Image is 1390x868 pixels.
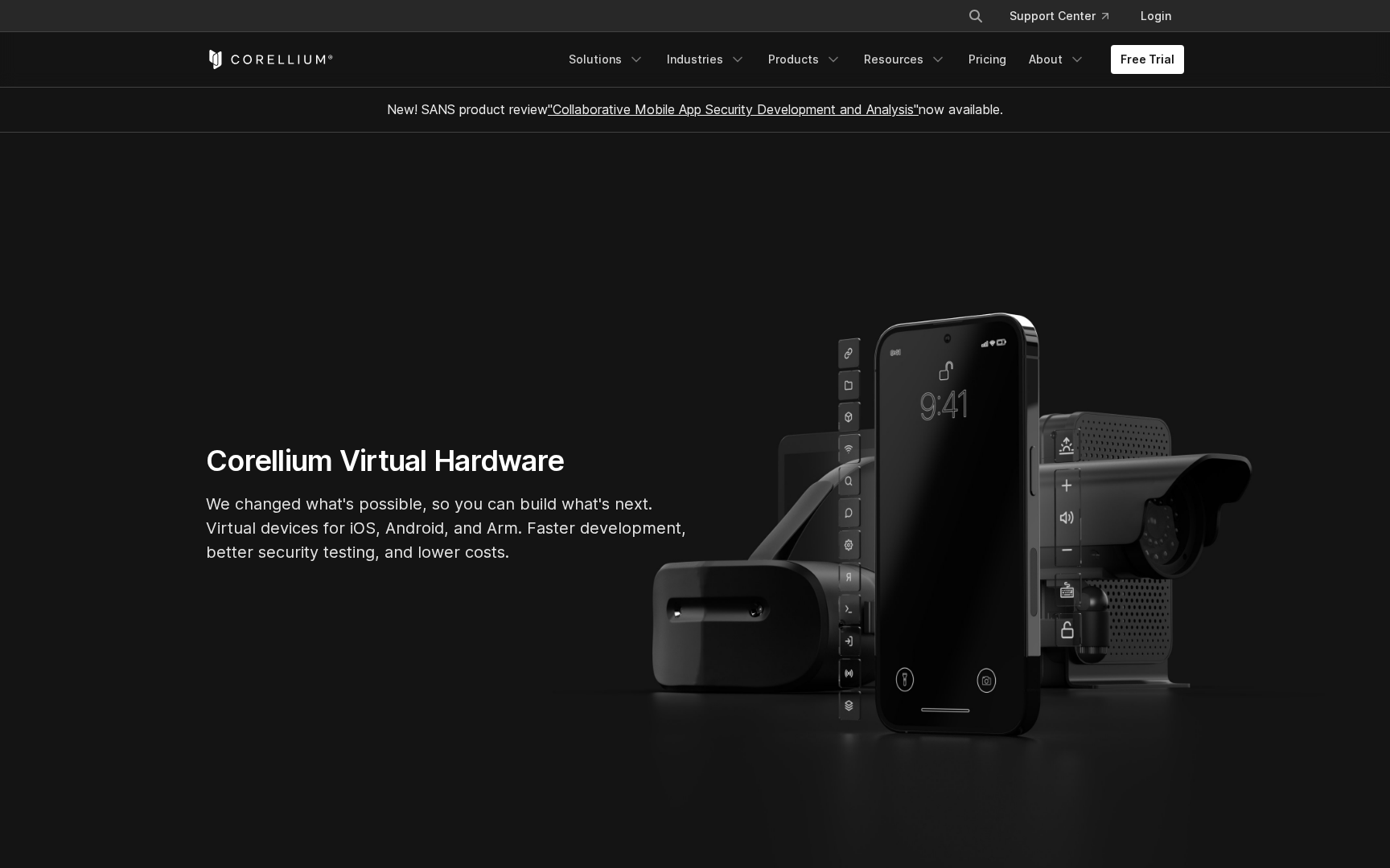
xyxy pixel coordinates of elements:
a: About [1019,45,1095,74]
a: Products [759,45,851,74]
div: Navigation Menu [559,45,1184,74]
a: Free Trial [1111,45,1184,74]
a: Support Center [997,2,1121,31]
a: Resources [854,45,956,74]
a: "Collaborative Mobile App Security Development and Analysis" [548,101,919,117]
a: Solutions [559,45,654,74]
h1: Corellium Virtual Hardware [206,443,689,479]
span: New! SANS product review now available. [387,101,1003,117]
a: Corellium Home [206,50,334,69]
button: Search [961,2,990,31]
a: Login [1128,2,1184,31]
a: Pricing [959,45,1016,74]
p: We changed what's possible, so you can build what's next. Virtual devices for iOS, Android, and A... [206,492,689,564]
div: Navigation Menu [948,2,1184,31]
a: Industries [657,45,755,74]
